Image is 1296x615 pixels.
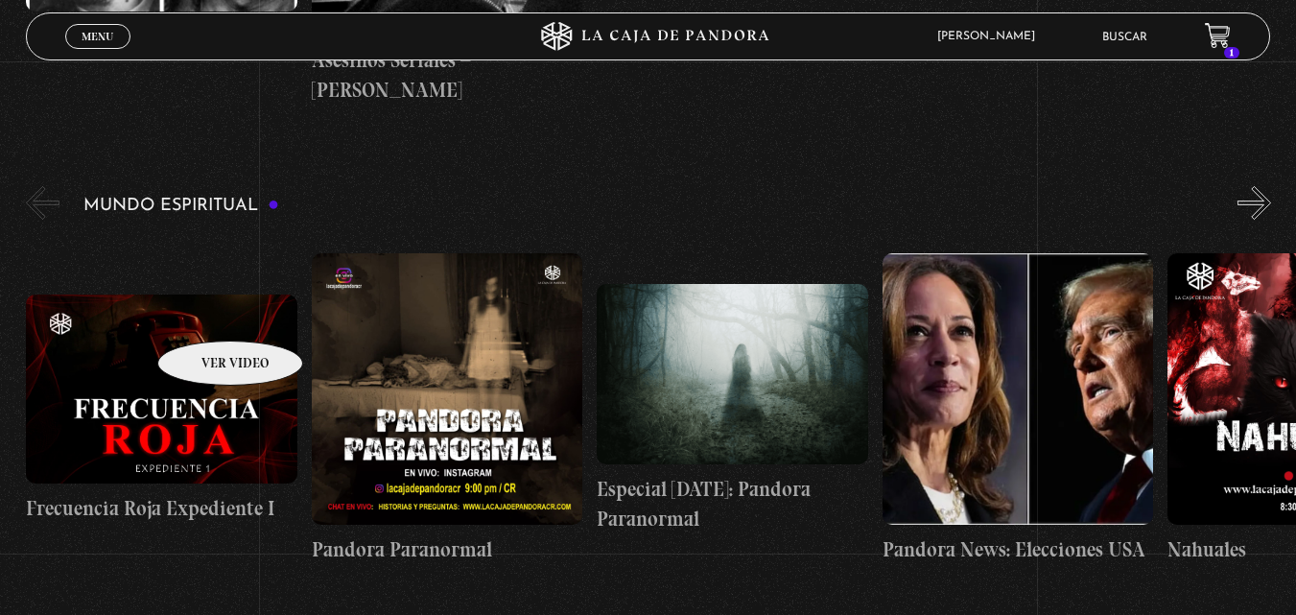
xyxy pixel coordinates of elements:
[1224,47,1239,59] span: 1
[26,234,297,584] a: Frecuencia Roja Expediente I
[883,234,1154,584] a: Pandora News: Elecciones USA
[1237,186,1271,220] button: Next
[83,197,279,215] h3: Mundo Espiritual
[597,234,868,584] a: Especial [DATE]: Pandora Paranormal
[1205,23,1231,49] a: 1
[928,31,1054,42] span: [PERSON_NAME]
[883,534,1154,565] h4: Pandora News: Elecciones USA
[597,474,868,534] h4: Especial [DATE]: Pandora Paranormal
[75,47,120,60] span: Cerrar
[312,45,583,106] h4: Asesinos Seriales – [PERSON_NAME]
[1102,32,1147,43] a: Buscar
[82,31,113,42] span: Menu
[26,493,297,524] h4: Frecuencia Roja Expediente I
[312,234,583,584] a: Pandora Paranormal
[26,21,297,52] h4: Asesinos Seriales
[312,534,583,565] h4: Pandora Paranormal
[26,186,59,220] button: Previous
